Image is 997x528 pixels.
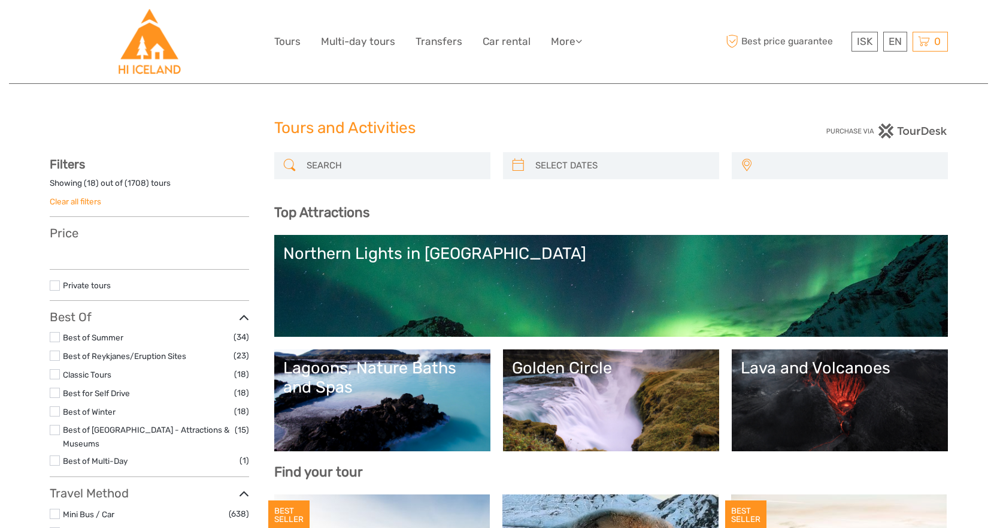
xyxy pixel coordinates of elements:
[321,33,395,50] a: Multi-day tours
[50,177,249,196] div: Showing ( ) out of ( ) tours
[283,358,481,442] a: Lagoons, Nature Baths and Spas
[63,407,116,417] a: Best of Winter
[283,358,481,397] div: Lagoons, Nature Baths and Spas
[50,486,249,500] h3: Travel Method
[63,370,111,379] a: Classic Tours
[63,456,128,466] a: Best of Multi-Day
[50,310,249,324] h3: Best Of
[50,197,101,206] a: Clear all filters
[235,423,249,437] span: (15)
[229,507,249,521] span: (638)
[283,244,939,328] a: Northern Lights in [GEOGRAPHIC_DATA]
[283,244,939,263] div: Northern Lights in [GEOGRAPHIC_DATA]
[87,177,96,189] label: 18
[234,330,249,344] span: (34)
[416,33,462,50] a: Transfers
[274,33,301,50] a: Tours
[857,35,872,47] span: ISK
[741,358,939,442] a: Lava and Volcanoes
[63,333,123,342] a: Best of Summer
[128,177,146,189] label: 1708
[274,204,369,221] b: Top Attractions
[302,155,484,176] input: SEARCH
[826,123,947,138] img: PurchaseViaTourDesk.png
[723,32,848,52] span: Best price guarantee
[63,280,111,290] a: Private tours
[63,388,130,398] a: Best for Self Drive
[274,119,723,138] h1: Tours and Activities
[234,367,249,381] span: (18)
[234,405,249,418] span: (18)
[741,358,939,378] div: Lava and Volcanoes
[551,33,582,50] a: More
[512,358,710,378] div: Golden Circle
[50,157,85,171] strong: Filters
[932,35,943,47] span: 0
[483,33,531,50] a: Car rental
[234,349,249,363] span: (23)
[63,425,229,448] a: Best of [GEOGRAPHIC_DATA] - Attractions & Museums
[883,32,907,52] div: EN
[63,351,186,361] a: Best of Reykjanes/Eruption Sites
[234,386,249,400] span: (18)
[63,509,114,519] a: Mini Bus / Car
[274,464,363,480] b: Find your tour
[512,358,710,442] a: Golden Circle
[531,155,713,176] input: SELECT DATES
[240,454,249,467] span: (1)
[50,226,249,240] h3: Price
[117,9,182,74] img: Hostelling International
